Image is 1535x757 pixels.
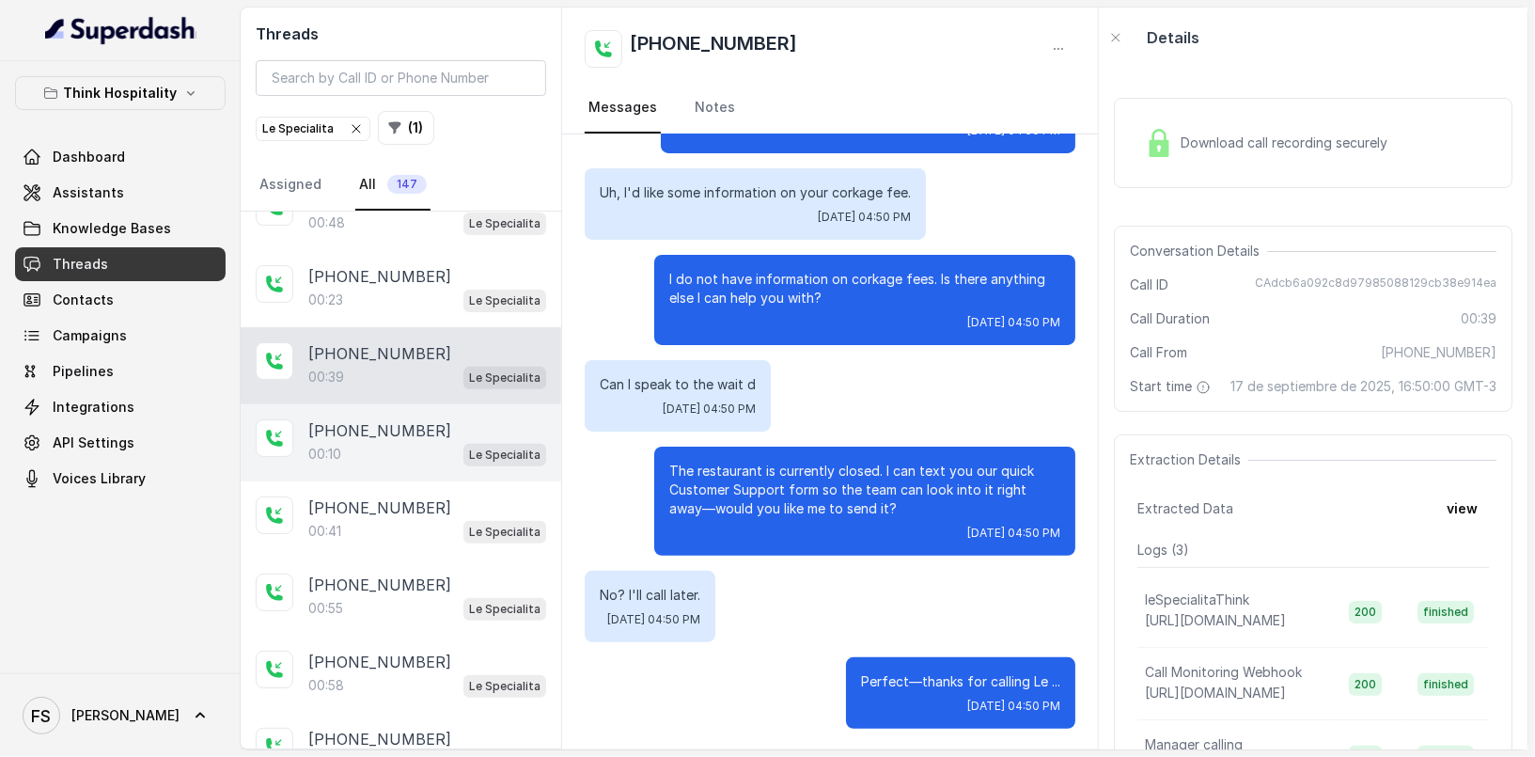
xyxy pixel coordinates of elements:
[53,219,171,238] span: Knowledge Bases
[600,586,700,605] p: No? I'll call later.
[256,117,370,141] button: Le Specialita
[1145,591,1249,609] p: leSpecialitaThink
[15,76,226,110] button: Think Hospitality
[1148,26,1200,49] p: Details
[469,214,540,233] p: Le Specialita
[308,497,451,519] p: [PHONE_NUMBER]
[53,255,108,274] span: Threads
[600,375,756,394] p: Can I speak to the wait d
[53,148,125,166] span: Dashboard
[1130,377,1214,396] span: Start time
[53,291,114,309] span: Contacts
[71,706,180,725] span: [PERSON_NAME]
[967,699,1060,714] span: [DATE] 04:50 PM
[387,175,427,194] span: 147
[1130,343,1187,362] span: Call From
[53,469,146,488] span: Voices Library
[256,23,546,45] h2: Threads
[15,176,226,210] a: Assistants
[469,523,540,542] p: Le Specialita
[691,83,739,134] a: Notes
[308,574,451,596] p: [PHONE_NUMBER]
[15,355,226,388] a: Pipelines
[32,706,52,726] text: FS
[1145,612,1286,628] span: [URL][DOMAIN_NAME]
[15,140,226,174] a: Dashboard
[469,369,540,387] p: Le Specialita
[308,599,343,618] p: 00:55
[469,600,540,619] p: Le Specialita
[308,213,345,232] p: 00:48
[1349,601,1382,623] span: 200
[308,445,341,464] p: 00:10
[469,446,540,465] p: Le Specialita
[600,183,911,202] p: Uh, I'd like some information on your corkage fee.
[818,210,911,225] span: [DATE] 04:50 PM
[308,342,451,365] p: [PHONE_NUMBER]
[1435,492,1489,526] button: view
[630,30,797,68] h2: [PHONE_NUMBER]
[308,676,344,695] p: 00:58
[256,160,546,211] nav: Tabs
[967,526,1060,541] span: [DATE] 04:50 PM
[308,265,451,288] p: [PHONE_NUMBER]
[1418,601,1474,623] span: finished
[256,160,325,211] a: Assigned
[1137,541,1489,560] p: Logs ( 3 )
[256,60,546,96] input: Search by Call ID or Phone Number
[355,160,431,211] a: All147
[53,434,134,452] span: API Settings
[1130,276,1168,294] span: Call ID
[1181,134,1395,152] span: Download call recording securely
[585,83,661,134] a: Messages
[1461,309,1496,328] span: 00:39
[1145,735,1243,754] p: Manager calling
[308,419,451,442] p: [PHONE_NUMBER]
[1255,276,1496,294] span: CAdcb6a092c8d97985088129cb38e914ea
[15,426,226,460] a: API Settings
[669,270,1060,308] p: I do not have information on corkage fees. Is there anything else I can help you with?
[64,82,178,104] p: Think Hospitality
[469,677,540,696] p: Le Specialita
[15,689,226,742] a: [PERSON_NAME]
[15,390,226,424] a: Integrations
[15,319,226,353] a: Campaigns
[308,728,451,750] p: [PHONE_NUMBER]
[607,612,700,627] span: [DATE] 04:50 PM
[15,283,226,317] a: Contacts
[1230,377,1496,396] span: 17 de septiembre de 2025, 16:50:00 GMT-3
[1145,129,1173,157] img: Lock Icon
[53,362,114,381] span: Pipelines
[53,326,127,345] span: Campaigns
[1130,242,1267,260] span: Conversation Details
[308,651,451,673] p: [PHONE_NUMBER]
[15,212,226,245] a: Knowledge Bases
[1145,685,1286,701] span: [URL][DOMAIN_NAME]
[53,183,124,202] span: Assistants
[15,247,226,281] a: Threads
[308,291,343,309] p: 00:23
[1349,673,1382,696] span: 200
[585,83,1074,134] nav: Tabs
[967,315,1060,330] span: [DATE] 04:50 PM
[45,15,196,45] img: light.svg
[663,402,756,417] span: [DATE] 04:50 PM
[308,522,341,541] p: 00:41
[1381,343,1496,362] span: [PHONE_NUMBER]
[53,398,134,417] span: Integrations
[1137,499,1233,518] span: Extracted Data
[861,672,1060,691] p: Perfect—thanks for calling Le ...
[1130,450,1248,469] span: Extraction Details
[469,292,540,310] p: Le Specialita
[1145,663,1302,682] p: Call Monitoring Webhook
[15,462,226,496] a: Voices Library
[1418,673,1474,696] span: finished
[308,368,344,386] p: 00:39
[378,111,434,145] button: (1)
[669,462,1060,518] p: The restaurant is currently closed. I can text you our quick Customer Support form so the team ca...
[1130,309,1210,328] span: Call Duration
[262,119,364,138] div: Le Specialita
